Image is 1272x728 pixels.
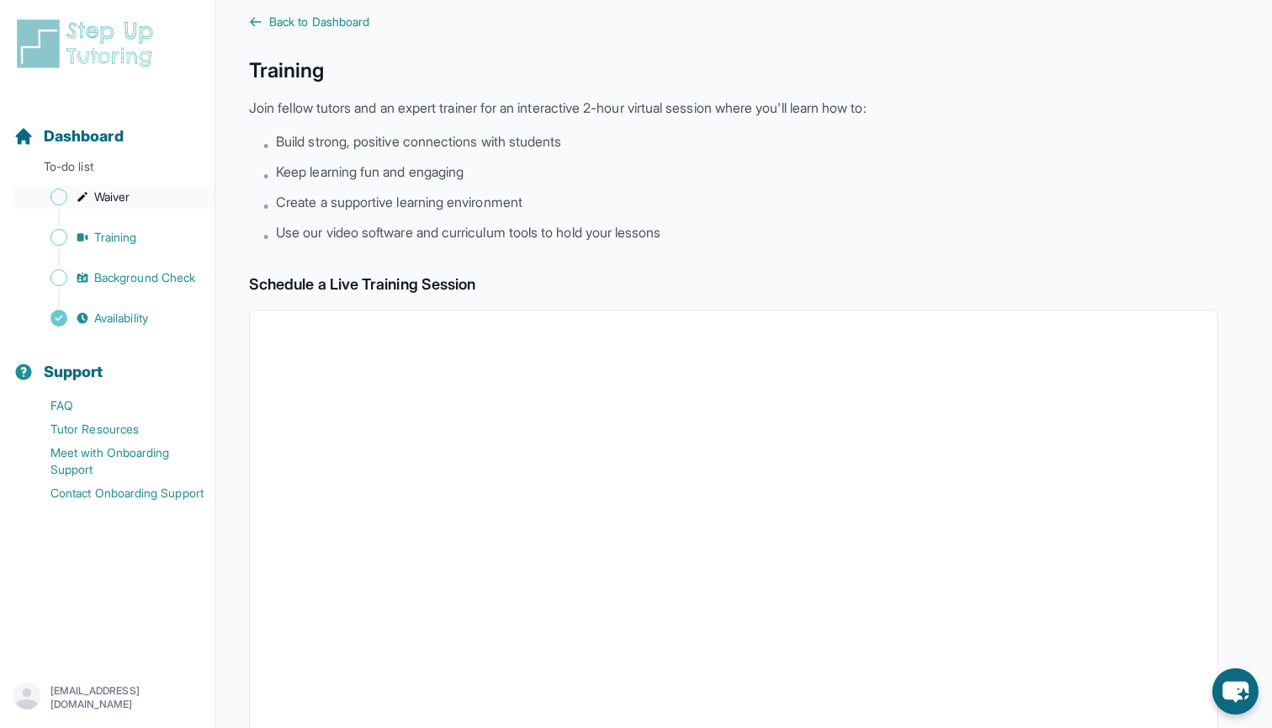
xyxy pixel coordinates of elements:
[50,684,201,711] p: [EMAIL_ADDRESS][DOMAIN_NAME]
[262,135,269,155] span: •
[13,226,215,249] a: Training
[269,13,369,30] span: Back to Dashboard
[249,13,1218,30] a: Back to Dashboard
[94,310,148,327] span: Availability
[94,229,137,246] span: Training
[13,125,124,148] a: Dashboard
[262,226,269,246] span: •
[249,57,1218,84] h1: Training
[249,98,1218,118] p: Join fellow tutors and an expert trainer for an interactive 2-hour virtual session where you'll l...
[13,185,215,209] a: Waiver
[13,417,215,441] a: Tutor Resources
[44,125,124,148] span: Dashboard
[13,481,215,505] a: Contact Onboarding Support
[44,360,103,384] span: Support
[13,17,163,71] img: logo
[13,394,215,417] a: FAQ
[276,131,561,151] span: Build strong, positive connections with students
[13,306,215,330] a: Availability
[276,162,464,182] span: Keep learning fun and engaging
[94,269,195,286] span: Background Check
[262,195,269,215] span: •
[262,165,269,185] span: •
[249,273,1218,296] h2: Schedule a Live Training Session
[13,683,201,713] button: [EMAIL_ADDRESS][DOMAIN_NAME]
[13,266,215,290] a: Background Check
[94,189,130,205] span: Waiver
[276,222,660,242] span: Use our video software and curriculum tools to hold your lessons
[276,192,522,212] span: Create a supportive learning environment
[7,333,208,391] button: Support
[7,158,208,182] p: To-do list
[13,441,215,481] a: Meet with Onboarding Support
[1212,668,1259,715] button: chat-button
[7,98,208,155] button: Dashboard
